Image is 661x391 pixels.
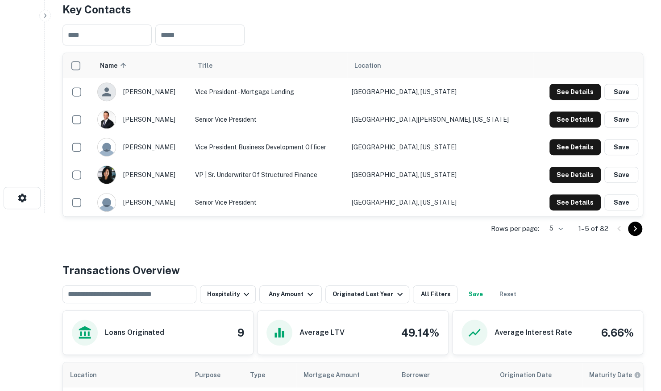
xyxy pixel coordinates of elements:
td: Senior Vice President [191,106,348,133]
p: 1–5 of 82 [578,223,608,234]
h6: Average LTV [299,327,345,338]
th: Name [93,53,190,78]
h6: Average Interest Rate [495,327,572,338]
button: Go to next page [628,222,642,236]
div: Maturity dates displayed may be estimated. Please contact the lender for the most accurate maturi... [589,370,641,380]
img: 1738680434706 [98,111,116,128]
th: Origination Date [493,362,582,387]
span: Maturity dates displayed may be estimated. Please contact the lender for the most accurate maturi... [589,370,653,380]
h4: Key Contacts [62,1,643,17]
th: Borrower [395,362,493,387]
td: Senior Vice President [191,189,348,216]
th: Purpose [188,362,243,387]
th: Mortgage Amount [296,362,395,387]
img: 9c8pery4andzj6ohjkjp54ma2 [98,138,116,156]
td: Vice President Business Development Officer [191,133,348,161]
td: VP | Sr. Underwriter of Structured Finance [191,161,348,189]
div: [PERSON_NAME] [97,138,186,156]
button: Save [604,167,638,183]
div: [PERSON_NAME] [97,193,186,212]
span: Purpose [195,370,232,380]
div: Originated Last Year [333,289,405,300]
span: Name [100,60,129,71]
button: Originated Last Year [325,285,409,303]
h4: 9 [237,325,244,341]
h4: 6.66% [601,325,634,341]
span: Origination Date [500,370,563,380]
span: Location [70,370,108,380]
td: [GEOGRAPHIC_DATA], [US_STATE] [347,78,533,106]
div: [PERSON_NAME] [97,82,186,101]
img: 9c8pery4andzj6ohjkjp54ma2 [98,193,116,211]
h6: Loans Originated [105,327,164,338]
h4: 49.14% [401,325,439,341]
div: [PERSON_NAME] [97,110,186,129]
div: 5 [543,222,564,235]
button: Save [604,111,638,128]
button: See Details [549,167,601,183]
span: Mortgage Amount [303,370,371,380]
button: Any Amount [259,285,322,303]
button: Save your search to get updates of matches that match your search criteria. [461,285,490,303]
td: [GEOGRAPHIC_DATA], [US_STATE] [347,189,533,216]
td: [GEOGRAPHIC_DATA], [US_STATE] [347,133,533,161]
button: See Details [549,84,601,100]
button: See Details [549,139,601,155]
button: See Details [549,194,601,210]
div: scrollable content [63,53,643,216]
span: Location [354,60,381,71]
span: Borrower [402,370,430,380]
p: Rows per page: [491,223,539,234]
span: Title [198,60,224,71]
h6: Maturity Date [589,370,632,380]
button: Reset [493,285,522,303]
div: [PERSON_NAME] [97,165,186,184]
td: [GEOGRAPHIC_DATA], [US_STATE] [347,161,533,189]
img: 1708562924797 [98,166,116,184]
button: Save [604,84,638,100]
button: Hospitality [200,285,256,303]
th: Type [243,362,296,387]
th: Location [63,362,188,387]
h4: Transactions Overview [62,262,180,278]
button: Save [604,194,638,210]
th: Location [347,53,533,78]
iframe: Chat Widget [616,320,661,362]
button: Save [604,139,638,155]
td: [GEOGRAPHIC_DATA][PERSON_NAME], [US_STATE] [347,106,533,133]
td: Vice President - Mortgage Lending [191,78,348,106]
button: See Details [549,111,601,128]
th: Title [191,53,348,78]
span: Type [250,370,277,380]
button: All Filters [413,285,457,303]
